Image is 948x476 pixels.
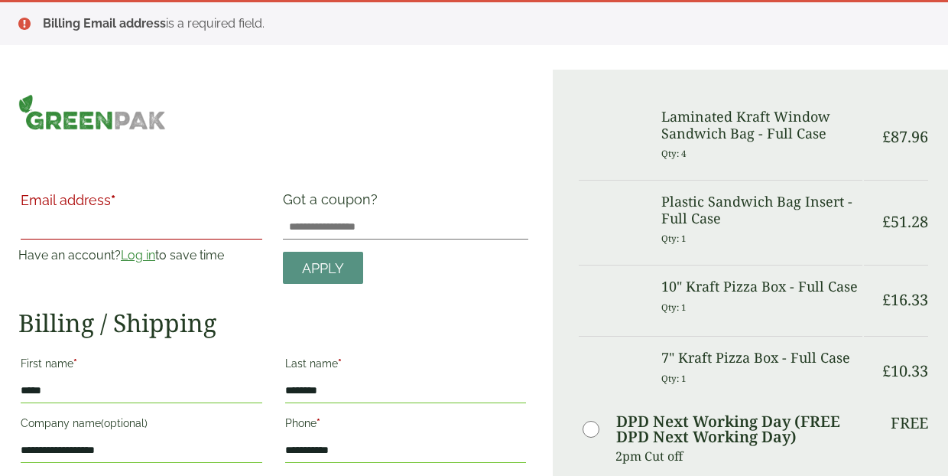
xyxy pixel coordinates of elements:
[882,126,891,147] span: £
[661,350,862,367] h3: 7" Kraft Pizza Box - Full Case
[285,412,527,439] label: Phone
[43,16,166,31] strong: Billing Email address
[882,211,891,232] span: £
[121,248,155,262] a: Log in
[338,357,342,370] abbr: required
[661,233,687,244] small: Qty: 1
[101,417,148,429] span: (optional)
[73,357,77,370] abbr: required
[661,373,687,384] small: Qty: 1
[285,353,527,379] label: Last name
[661,279,862,295] h3: 10" Kraft Pizza Box - Full Case
[661,194,862,227] h3: Plastic Sandwich Bag Insert - Full Case
[882,126,928,147] bdi: 87.96
[111,192,115,208] abbr: required
[21,412,262,439] label: Company name
[882,211,928,232] bdi: 51.28
[21,194,262,215] label: Email address
[661,302,687,313] small: Qty: 1
[302,260,344,277] span: Apply
[661,148,687,159] small: Qty: 4
[283,191,384,215] label: Got a coupon?
[891,414,928,432] p: Free
[43,15,924,33] li: is a required field.
[616,414,862,445] label: DPD Next Working Day (FREE DPD Next Working Day)
[317,417,320,429] abbr: required
[615,445,862,468] p: 2pm Cut off
[18,246,265,265] p: Have an account? to save time
[882,289,891,310] span: £
[882,360,928,381] bdi: 10.33
[661,109,862,142] h3: Laminated Kraft Window Sandwich Bag - Full Case
[882,289,928,310] bdi: 16.33
[18,308,528,337] h2: Billing / Shipping
[882,360,891,381] span: £
[283,252,363,285] a: Apply
[21,353,262,379] label: First name
[18,94,166,130] img: GreenPak Supplies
